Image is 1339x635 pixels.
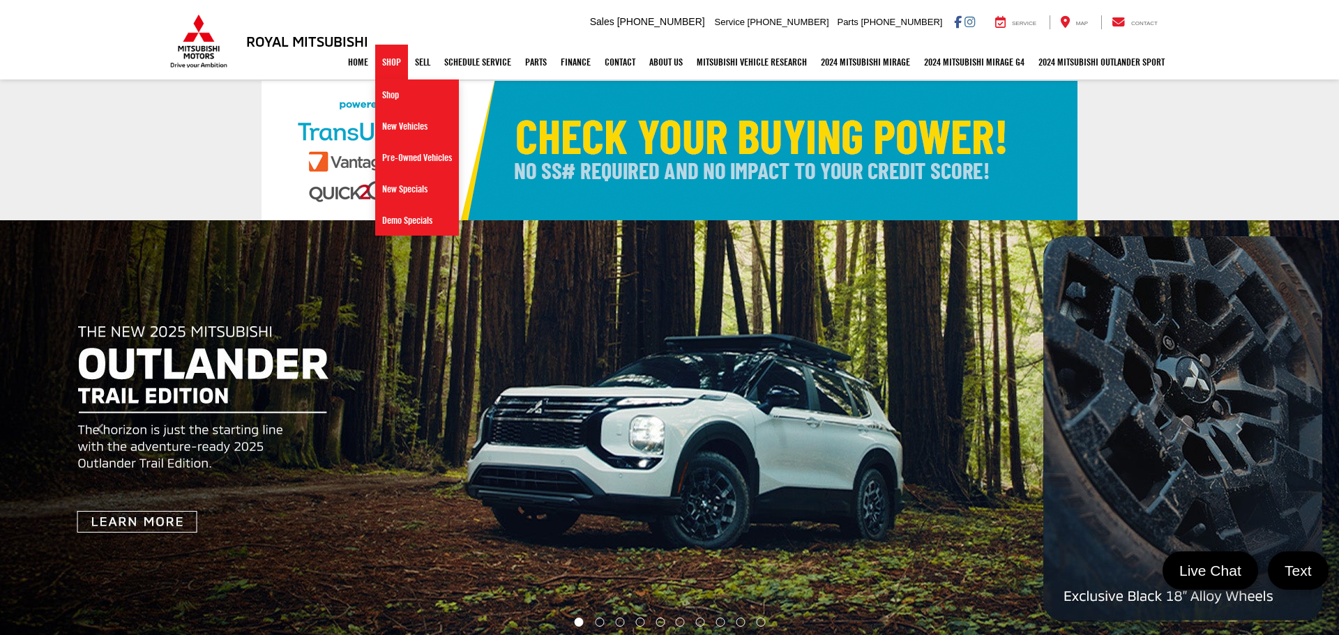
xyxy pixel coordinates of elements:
span: Parts [837,17,858,27]
a: Schedule Service: Opens in a new tab [437,45,518,79]
a: New Vehicles [375,111,459,142]
a: Sell [408,45,437,79]
li: Go to slide number 5. [656,618,665,627]
a: Live Chat [1163,551,1258,590]
a: Contact [1101,15,1168,29]
li: Go to slide number 3. [615,618,624,627]
span: Map [1076,20,1088,26]
img: Check Your Buying Power [262,81,1077,220]
li: Go to slide number 9. [736,618,746,627]
li: Go to slide number 8. [716,618,725,627]
a: 2024 Mitsubishi Mirage G4 [917,45,1031,79]
li: Go to slide number 1. [574,618,583,627]
a: 2024 Mitsubishi Outlander SPORT [1031,45,1172,79]
a: Text [1268,551,1329,590]
li: Go to slide number 7. [696,618,705,627]
a: Instagram: Click to visit our Instagram page [964,16,975,27]
a: Map [1050,15,1098,29]
span: [PHONE_NUMBER] [748,17,829,27]
a: Finance [554,45,598,79]
a: Mitsubishi Vehicle Research [690,45,814,79]
a: Shop [375,79,459,111]
span: Service [1012,20,1036,26]
li: Go to slide number 4. [635,618,644,627]
a: Home [341,45,375,79]
a: About Us [642,45,690,79]
span: [PHONE_NUMBER] [861,17,942,27]
span: Service [715,17,745,27]
span: Sales [590,16,614,27]
span: [PHONE_NUMBER] [617,16,705,27]
a: New Specials [375,174,459,205]
a: Demo Specials [375,205,459,236]
li: Go to slide number 10. [757,618,766,627]
li: Go to slide number 2. [595,618,604,627]
a: Pre-Owned Vehicles [375,142,459,174]
img: Mitsubishi [167,14,230,68]
span: Live Chat [1172,561,1248,580]
a: Facebook: Click to visit our Facebook page [954,16,962,27]
a: Parts: Opens in a new tab [518,45,554,79]
span: Contact [1131,20,1158,26]
h3: Royal Mitsubishi [246,33,368,49]
button: Click to view next picture. [1138,248,1339,611]
li: Go to slide number 6. [676,618,685,627]
span: Text [1278,561,1319,580]
a: Contact [598,45,642,79]
a: 2024 Mitsubishi Mirage [814,45,917,79]
a: Shop [375,45,408,79]
a: Service [985,15,1047,29]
